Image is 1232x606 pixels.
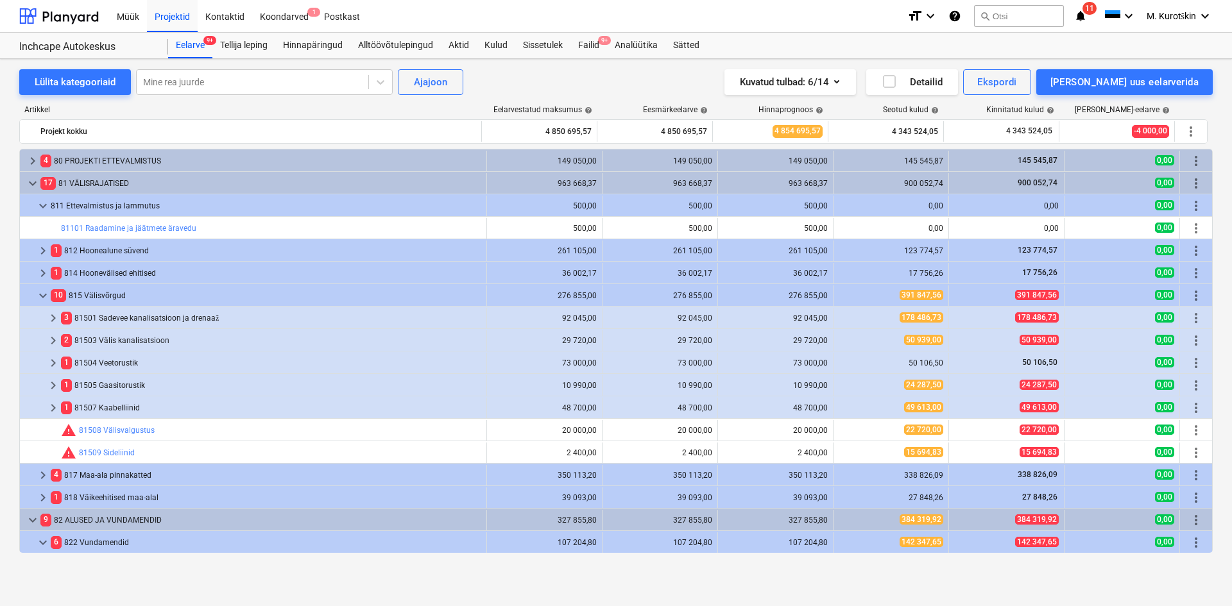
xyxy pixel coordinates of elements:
[697,106,708,114] span: help
[1155,178,1174,188] span: 0,00
[46,378,61,393] span: keyboard_arrow_right
[79,448,135,457] a: 81509 Sideliinid
[51,289,66,301] span: 10
[1155,537,1174,547] span: 0,00
[665,33,707,58] a: Sätted
[492,179,597,188] div: 963 668,37
[275,33,350,58] a: Hinnapäringud
[608,493,712,502] div: 39 093,00
[1197,8,1213,24] i: keyboard_arrow_down
[1155,402,1174,412] span: 0,00
[35,490,51,505] span: keyboard_arrow_right
[954,201,1059,210] div: 0,00
[51,267,62,279] span: 1
[492,269,597,278] div: 36 002,17
[1188,467,1204,483] span: Rohkem tegevusi
[35,74,116,90] div: Lülita kategooriaid
[51,285,481,306] div: 815 Välisvõrgud
[907,8,923,24] i: format_size
[40,121,476,142] div: Projekt kokku
[61,312,72,324] span: 3
[1015,537,1059,547] span: 142 347,65
[51,196,481,216] div: 811 Ettevalmistus ja lammutus
[25,512,40,528] span: keyboard_arrow_down
[1155,245,1174,255] span: 0,00
[19,40,153,54] div: Inchcape Autokeskus
[1155,223,1174,233] span: 0,00
[477,33,515,58] div: Kulud
[1155,155,1174,165] span: 0,00
[51,532,481,553] div: 822 Vundamendid
[492,224,597,233] div: 500,00
[1188,153,1204,169] span: Rohkem tegevusi
[212,33,275,58] a: Tellija leping
[643,105,708,114] div: Eesmärkeelarve
[570,33,607,58] a: Failid9+
[1021,268,1059,277] span: 17 756,26
[608,426,712,435] div: 20 000,00
[1188,333,1204,348] span: Rohkem tegevusi
[492,358,597,367] div: 73 000,00
[1016,156,1059,165] span: 145 545,87
[1044,106,1054,114] span: help
[492,538,597,547] div: 107 204,80
[723,381,828,390] div: 10 990,00
[1020,447,1059,457] span: 15 694,83
[1020,335,1059,345] span: 50 939,00
[723,426,828,435] div: 20 000,00
[608,179,712,188] div: 963 668,37
[904,447,943,457] span: 15 694,83
[492,403,597,412] div: 48 700,00
[492,246,597,255] div: 261 105,00
[883,105,939,114] div: Seotud kulud
[40,177,56,189] span: 17
[51,240,481,261] div: 812 Hoonealune süvend
[608,224,712,233] div: 500,00
[1188,288,1204,303] span: Rohkem tegevusi
[1005,126,1054,137] span: 4 343 524,05
[61,423,76,438] span: Seotud kulud ületavad prognoosi
[40,151,481,171] div: 80 PROJEKTI ETTEVALMISTUS
[1074,8,1087,24] i: notifications
[46,310,61,326] span: keyboard_arrow_right
[1188,243,1204,258] span: Rohkem tegevusi
[758,105,823,114] div: Hinnaprognoos
[723,179,828,188] div: 963 668,37
[608,291,712,300] div: 276 855,00
[350,33,441,58] div: Alltöövõtulepingud
[51,491,62,503] span: 1
[882,74,943,90] div: Detailid
[51,469,62,481] span: 4
[441,33,477,58] div: Aktid
[1188,310,1204,326] span: Rohkem tegevusi
[723,493,828,502] div: 39 093,00
[740,74,841,90] div: Kuvatud tulbad : 6/14
[723,314,828,323] div: 92 045,00
[1021,358,1059,367] span: 50 106,50
[61,224,196,233] a: 81101 Raadamine ja jäätmete äravedu
[1188,445,1204,460] span: Rohkem tegevusi
[608,403,712,412] div: 48 700,00
[19,69,131,95] button: Lülita kategooriaid
[723,224,828,233] div: 500,00
[35,288,51,303] span: keyboard_arrow_down
[723,538,828,547] div: 107 204,80
[1132,125,1169,137] span: -4 000,00
[61,357,72,369] span: 1
[723,448,828,457] div: 2 400,00
[813,106,823,114] span: help
[839,179,943,188] div: 900 052,74
[1020,402,1059,412] span: 49 613,00
[974,5,1064,27] button: Otsi
[25,153,40,169] span: keyboard_arrow_right
[607,33,665,58] a: Analüütika
[608,358,712,367] div: 73 000,00
[1155,492,1174,502] span: 0,00
[1188,535,1204,550] span: Rohkem tegevusi
[168,33,212,58] div: Eelarve
[1155,469,1174,480] span: 0,00
[1015,312,1059,323] span: 178 486,73
[61,401,72,414] span: 1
